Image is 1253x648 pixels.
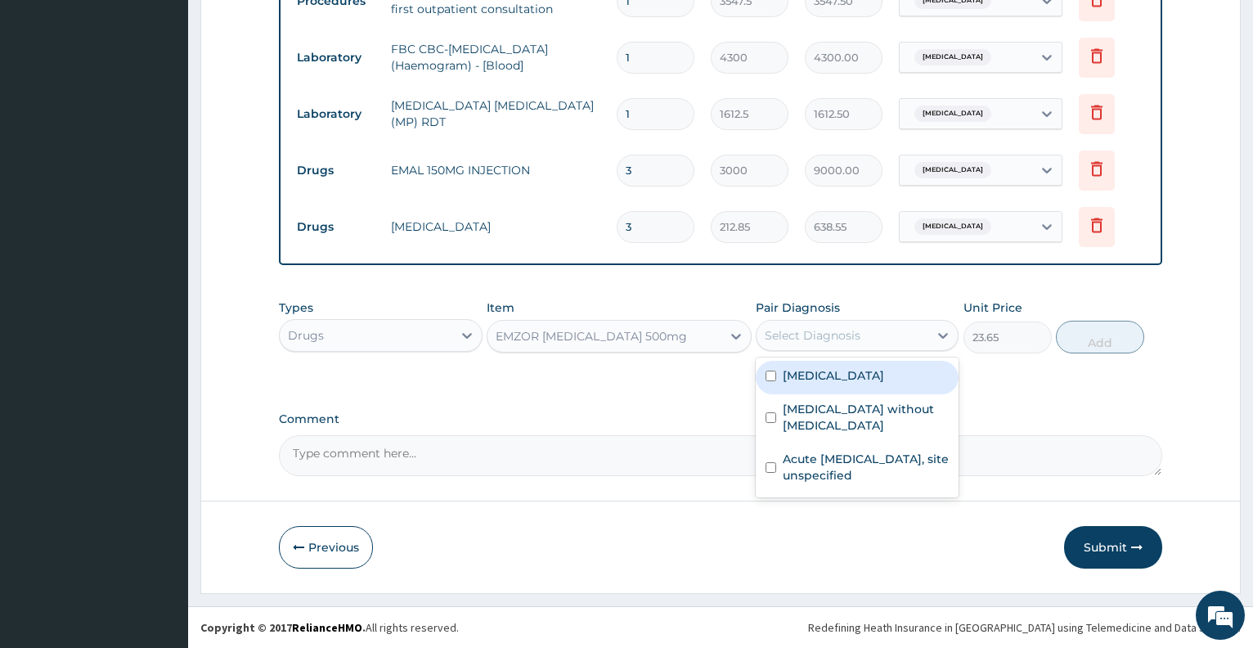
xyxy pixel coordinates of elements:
td: FBC CBC-[MEDICAL_DATA] (Haemogram) - [Blood] [383,33,609,82]
label: [MEDICAL_DATA] [783,367,884,384]
label: Pair Diagnosis [756,299,840,316]
label: Unit Price [963,299,1022,316]
td: Drugs [289,212,383,242]
div: Drugs [288,327,324,344]
a: RelianceHMO [292,620,362,635]
td: Laboratory [289,99,383,129]
div: EMZOR [MEDICAL_DATA] 500mg [496,328,687,344]
label: Types [279,301,313,315]
td: Drugs [289,155,383,186]
span: [MEDICAL_DATA] [914,49,991,65]
td: [MEDICAL_DATA] [383,210,609,243]
label: Comment [279,412,1162,426]
label: Acute [MEDICAL_DATA], site unspecified [783,451,949,484]
button: Submit [1064,526,1162,569]
span: [MEDICAL_DATA] [914,106,991,122]
label: Item [487,299,514,316]
div: Minimize live chat window [268,8,308,47]
div: Chat with us now [85,92,275,113]
span: [MEDICAL_DATA] [914,162,991,178]
strong: Copyright © 2017 . [200,620,366,635]
img: d_794563401_company_1708531726252_794563401 [30,82,66,123]
button: Add [1056,321,1144,353]
td: EMAL 150MG INJECTION [383,154,609,187]
span: We're online! [95,206,226,371]
button: Previous [279,526,373,569]
span: [MEDICAL_DATA] [914,218,991,235]
td: Laboratory [289,43,383,73]
div: Select Diagnosis [765,327,860,344]
label: [MEDICAL_DATA] without [MEDICAL_DATA] [783,401,949,434]
footer: All rights reserved. [188,606,1253,648]
textarea: Type your message and hit 'Enter' [8,447,312,504]
div: Redefining Heath Insurance in [GEOGRAPHIC_DATA] using Telemedicine and Data Science! [808,619,1241,636]
td: [MEDICAL_DATA] [MEDICAL_DATA] (MP) RDT [383,89,609,138]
